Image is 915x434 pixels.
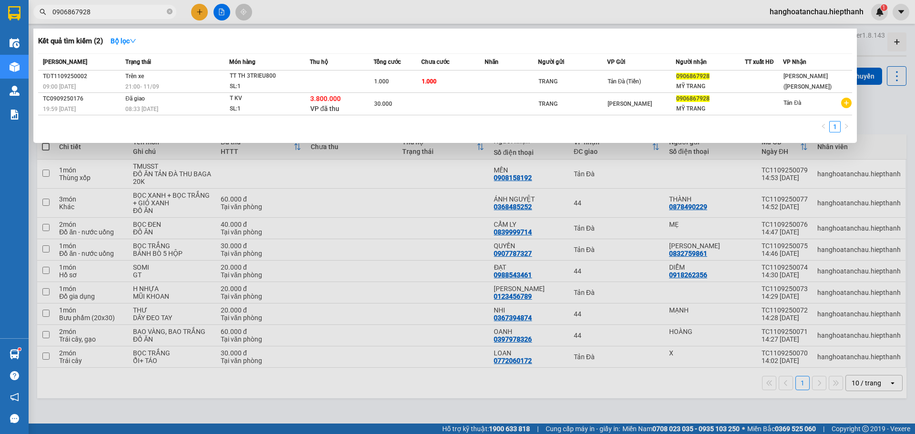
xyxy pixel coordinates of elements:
[539,77,607,87] div: TRANG
[167,8,173,17] span: close-circle
[608,101,652,107] span: [PERSON_NAME]
[43,59,87,65] span: [PERSON_NAME]
[783,73,832,90] span: [PERSON_NAME] ([PERSON_NAME])
[10,38,20,48] img: warehouse-icon
[103,33,144,49] button: Bộ lọcdown
[830,121,840,132] a: 1
[374,59,401,65] span: Tổng cước
[821,123,826,129] span: left
[676,95,710,102] span: 0906867928
[125,106,158,112] span: 08:33 [DATE]
[230,104,301,114] div: SL: 1
[38,36,103,46] h3: Kết quả tìm kiếm ( 2 )
[676,81,744,91] div: MỸ TRANG
[841,121,852,132] li: Next Page
[230,81,301,92] div: SL: 1
[783,100,801,106] span: Tản Đà
[167,9,173,14] span: close-circle
[230,71,301,81] div: TT TH 3TRIEU800
[40,9,46,15] span: search
[125,83,159,90] span: 21:00 - 11/09
[43,83,76,90] span: 09:00 [DATE]
[310,59,328,65] span: Thu hộ
[374,101,392,107] span: 30.000
[374,78,389,85] span: 1.000
[125,73,144,80] span: Trên xe
[8,6,20,20] img: logo-vxr
[43,94,122,104] div: TC0909250176
[43,71,122,81] div: TĐT1109250002
[607,59,625,65] span: VP Gửi
[818,121,829,132] li: Previous Page
[10,371,19,380] span: question-circle
[10,393,19,402] span: notification
[539,99,607,109] div: TRANG
[111,37,136,45] strong: Bộ lọc
[125,59,151,65] span: Trạng thái
[310,105,339,112] span: VP đã thu
[421,59,449,65] span: Chưa cước
[125,95,145,102] span: Đã giao
[844,123,849,129] span: right
[745,59,774,65] span: TT xuất HĐ
[783,59,806,65] span: VP Nhận
[18,348,21,351] sup: 1
[676,104,744,114] div: MỸ TRANG
[130,38,136,44] span: down
[229,59,255,65] span: Món hàng
[676,73,710,80] span: 0906867928
[676,59,707,65] span: Người nhận
[10,414,19,423] span: message
[10,349,20,359] img: warehouse-icon
[52,7,165,17] input: Tìm tên, số ĐT hoặc mã đơn
[841,98,852,108] span: plus-circle
[485,59,498,65] span: Nhãn
[230,93,301,104] div: T KV
[608,78,641,85] span: Tản Đà (Tiền)
[841,121,852,132] button: right
[10,110,20,120] img: solution-icon
[43,106,76,112] span: 19:59 [DATE]
[422,78,437,85] span: 1.000
[818,121,829,132] button: left
[10,86,20,96] img: warehouse-icon
[538,59,564,65] span: Người gửi
[10,62,20,72] img: warehouse-icon
[310,95,341,102] span: 3.800.000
